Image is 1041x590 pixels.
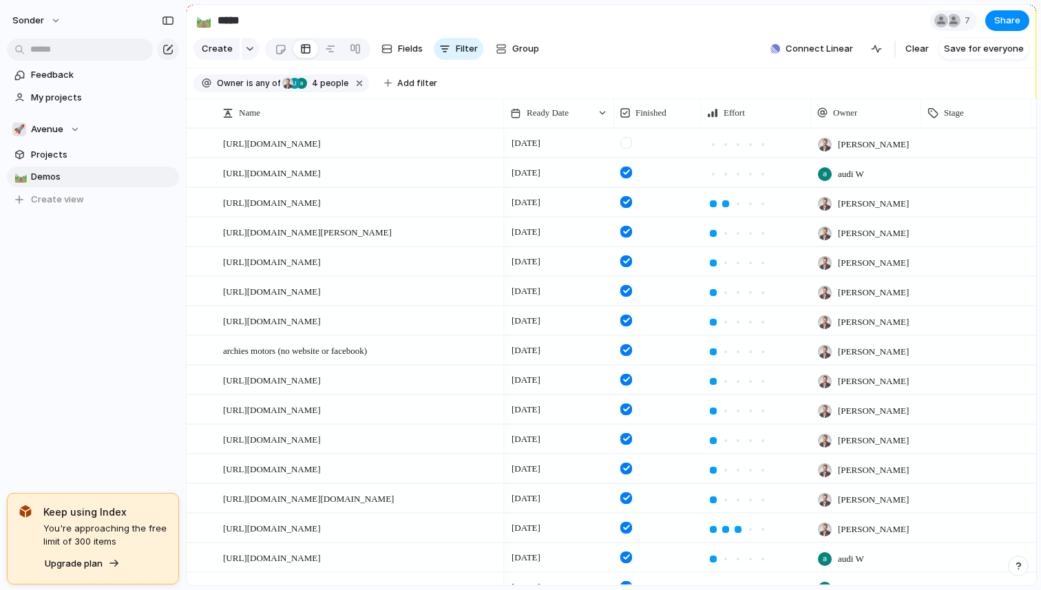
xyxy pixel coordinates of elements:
[7,119,179,140] button: 🚀Avenue
[14,169,24,185] div: 🛤️
[246,77,253,89] span: is
[223,490,394,506] span: [URL][DOMAIN_NAME][DOMAIN_NAME]
[838,315,909,329] span: [PERSON_NAME]
[31,123,63,136] span: Avenue
[308,77,348,89] span: people
[7,145,179,165] a: Projects
[45,557,103,571] span: Upgrade plan
[223,224,392,240] span: [URL][DOMAIN_NAME][PERSON_NAME]
[965,14,974,28] span: 7
[7,65,179,85] a: Feedback
[223,549,321,565] span: [URL][DOMAIN_NAME]
[508,401,544,418] span: [DATE]
[282,76,351,91] button: 4 people
[786,42,853,56] span: Connect Linear
[508,224,544,240] span: [DATE]
[223,372,321,388] span: [URL][DOMAIN_NAME]
[905,42,929,56] span: Clear
[900,38,934,60] button: Clear
[508,253,544,270] span: [DATE]
[838,523,909,536] span: [PERSON_NAME]
[938,38,1029,60] button: Save for everyone
[508,135,544,151] span: [DATE]
[508,342,544,359] span: [DATE]
[223,342,367,358] span: archies motors (no website or facebook)
[724,106,745,120] span: Effort
[838,197,909,211] span: [PERSON_NAME]
[838,256,909,270] span: [PERSON_NAME]
[376,38,428,60] button: Fields
[223,135,321,151] span: [URL][DOMAIN_NAME]
[985,10,1029,31] button: Share
[223,520,321,536] span: [URL][DOMAIN_NAME]
[508,313,544,329] span: [DATE]
[43,522,167,549] span: You're approaching the free limit of 300 items
[508,194,544,211] span: [DATE]
[31,148,174,162] span: Projects
[838,493,909,507] span: [PERSON_NAME]
[202,42,233,56] span: Create
[508,283,544,299] span: [DATE]
[223,313,321,328] span: [URL][DOMAIN_NAME]
[223,165,321,180] span: [URL][DOMAIN_NAME]
[838,167,864,181] span: audi W
[12,14,44,28] span: sonder
[456,42,478,56] span: Filter
[635,106,666,120] span: Finished
[223,253,321,269] span: [URL][DOMAIN_NAME]
[193,10,215,32] button: 🛤️
[838,404,909,418] span: [PERSON_NAME]
[239,106,260,120] span: Name
[833,106,857,120] span: Owner
[838,138,909,151] span: [PERSON_NAME]
[193,38,240,60] button: Create
[508,461,544,477] span: [DATE]
[508,490,544,507] span: [DATE]
[12,123,26,136] div: 🚀
[223,194,321,210] span: [URL][DOMAIN_NAME]
[244,76,283,91] button: isany of
[7,189,179,210] button: Create view
[944,42,1024,56] span: Save for everyone
[508,520,544,536] span: [DATE]
[512,42,539,56] span: Group
[838,286,909,299] span: [PERSON_NAME]
[196,11,211,30] div: 🛤️
[376,74,445,93] button: Add filter
[489,38,546,60] button: Group
[838,375,909,388] span: [PERSON_NAME]
[398,42,423,56] span: Fields
[765,39,859,59] button: Connect Linear
[7,167,179,187] a: 🛤️Demos
[308,78,320,88] span: 4
[253,77,280,89] span: any of
[223,401,321,417] span: [URL][DOMAIN_NAME]
[944,106,964,120] span: Stage
[838,434,909,447] span: [PERSON_NAME]
[223,461,321,476] span: [URL][DOMAIN_NAME]
[12,170,26,184] button: 🛤️
[43,505,167,519] span: Keep using Index
[527,106,569,120] span: Ready Date
[508,165,544,181] span: [DATE]
[994,14,1020,28] span: Share
[7,87,179,108] a: My projects
[434,38,483,60] button: Filter
[6,10,68,32] button: sonder
[223,283,321,299] span: [URL][DOMAIN_NAME]
[508,549,544,566] span: [DATE]
[508,431,544,447] span: [DATE]
[838,463,909,477] span: [PERSON_NAME]
[397,77,437,89] span: Add filter
[31,170,174,184] span: Demos
[223,431,321,447] span: [URL][DOMAIN_NAME]
[31,91,174,105] span: My projects
[41,554,124,573] button: Upgrade plan
[508,372,544,388] span: [DATE]
[838,345,909,359] span: [PERSON_NAME]
[31,193,84,207] span: Create view
[31,68,174,82] span: Feedback
[217,77,244,89] span: Owner
[838,226,909,240] span: [PERSON_NAME]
